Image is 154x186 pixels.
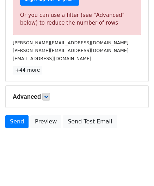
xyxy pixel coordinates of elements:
div: Or you can use a filter (see "Advanced" below) to reduce the number of rows [20,11,134,27]
iframe: Chat Widget [119,152,154,186]
a: Preview [30,115,61,128]
h5: Advanced [13,93,141,101]
small: [PERSON_NAME][EMAIL_ADDRESS][DOMAIN_NAME] [13,40,129,45]
a: Send Test Email [63,115,117,128]
a: Send [5,115,29,128]
small: [EMAIL_ADDRESS][DOMAIN_NAME] [13,56,91,61]
a: +44 more [13,66,42,75]
small: [PERSON_NAME][EMAIL_ADDRESS][DOMAIN_NAME] [13,48,129,53]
